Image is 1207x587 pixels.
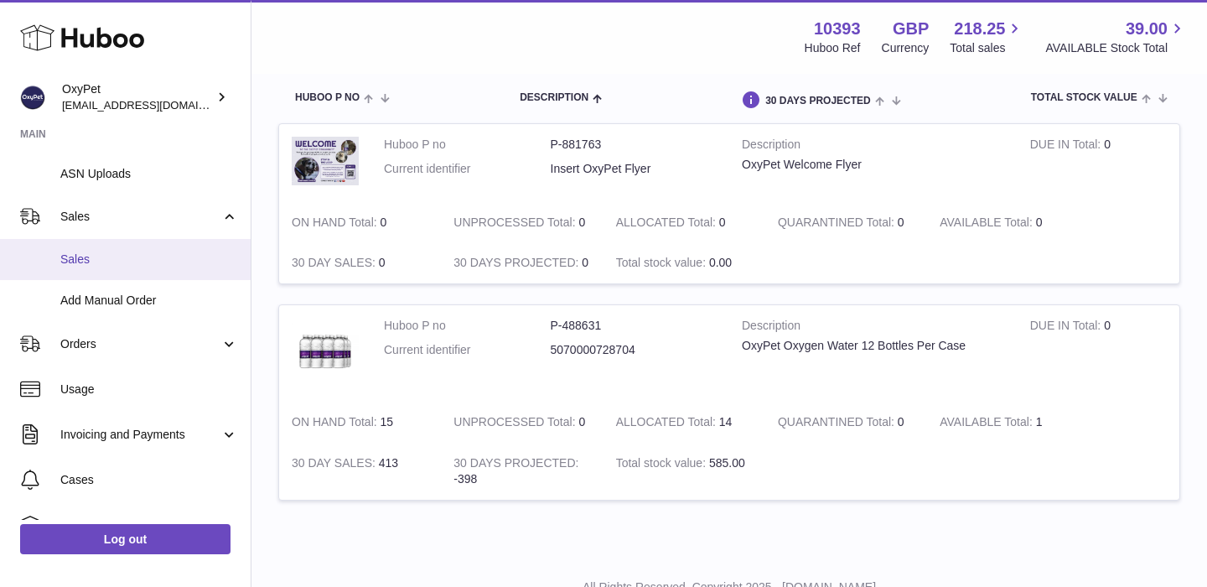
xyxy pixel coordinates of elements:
[765,96,871,106] span: 30 DAYS PROJECTED
[551,137,717,153] dd: P-881763
[1030,138,1104,155] strong: DUE IN Total
[60,166,238,182] span: ASN Uploads
[60,382,238,397] span: Usage
[882,40,930,56] div: Currency
[551,161,717,177] dd: Insert OxyPet Flyer
[20,524,231,554] a: Log out
[814,18,861,40] strong: 10393
[616,415,719,433] strong: ALLOCATED Total
[1126,18,1168,40] span: 39.00
[551,318,717,334] dd: P-488631
[279,443,441,500] td: 413
[742,318,1005,338] strong: Description
[1018,124,1179,202] td: 0
[1045,18,1187,56] a: 39.00 AVAILABLE Stock Total
[60,472,238,488] span: Cases
[520,92,588,103] span: Description
[898,216,904,229] span: 0
[898,415,904,429] span: 0
[292,318,359,385] img: product image
[1045,40,1187,56] span: AVAILABLE Stock Total
[616,256,709,273] strong: Total stock value
[62,81,213,113] div: OxyPet
[60,209,220,225] span: Sales
[292,137,359,185] img: product image
[441,443,603,500] td: -398
[927,402,1089,443] td: 1
[292,216,381,233] strong: ON HAND Total
[950,40,1024,56] span: Total sales
[1031,92,1137,103] span: Total stock value
[742,157,1005,173] div: OxyPet Welcome Flyer
[295,92,360,103] span: Huboo P no
[1018,305,1179,402] td: 0
[778,415,898,433] strong: QUARANTINED Total
[292,456,379,474] strong: 30 DAY SALES
[551,342,717,358] dd: 5070000728704
[279,202,441,243] td: 0
[709,256,732,269] span: 0.00
[940,415,1035,433] strong: AVAILABLE Total
[20,85,45,110] img: info@oxypet.co.uk
[60,252,238,268] span: Sales
[384,161,551,177] dt: Current identifier
[384,318,551,334] dt: Huboo P no
[60,336,220,352] span: Orders
[292,256,379,273] strong: 30 DAY SALES
[62,98,246,112] span: [EMAIL_ADDRESS][DOMAIN_NAME]
[778,216,898,233] strong: QUARANTINED Total
[453,256,582,273] strong: 30 DAYS PROJECTED
[742,338,1005,354] div: OxyPet Oxygen Water 12 Bottles Per Case
[60,427,220,443] span: Invoicing and Payments
[441,402,603,443] td: 0
[441,202,603,243] td: 0
[292,415,381,433] strong: ON HAND Total
[453,415,578,433] strong: UNPROCESSED Total
[616,456,709,474] strong: Total stock value
[616,216,719,233] strong: ALLOCATED Total
[742,137,1005,157] strong: Description
[60,517,238,533] span: Channels
[940,216,1035,233] strong: AVAILABLE Total
[453,456,578,474] strong: 30 DAYS PROJECTED
[441,242,603,283] td: 0
[603,402,765,443] td: 14
[954,18,1005,40] span: 218.25
[893,18,929,40] strong: GBP
[927,202,1089,243] td: 0
[805,40,861,56] div: Huboo Ref
[60,293,238,309] span: Add Manual Order
[950,18,1024,56] a: 218.25 Total sales
[709,456,745,470] span: 585.00
[279,242,441,283] td: 0
[603,202,765,243] td: 0
[453,216,578,233] strong: UNPROCESSED Total
[384,342,551,358] dt: Current identifier
[279,402,441,443] td: 15
[384,137,551,153] dt: Huboo P no
[1030,319,1104,336] strong: DUE IN Total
